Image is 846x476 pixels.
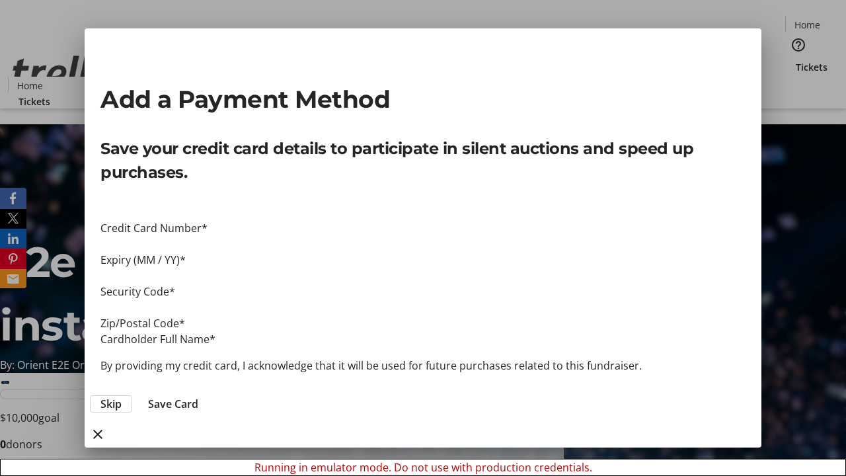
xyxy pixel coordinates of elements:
[90,395,132,413] button: Skip
[100,315,746,331] div: Zip/Postal Code*
[137,396,209,412] button: Save Card
[100,236,746,252] iframe: Secure payment input frame
[100,81,746,117] h2: Add a Payment Method
[100,221,208,235] label: Credit Card Number*
[100,358,746,374] p: By providing my credit card, I acknowledge that it will be used for future purchases related to t...
[100,284,175,299] label: Security Code*
[100,268,746,284] iframe: Secure payment input frame
[100,396,122,412] span: Skip
[100,253,186,267] label: Expiry (MM / YY)*
[85,421,111,448] button: close
[100,299,746,315] iframe: Secure payment input frame
[100,137,746,184] p: Save your credit card details to participate in silent auctions and speed up purchases.
[148,396,198,412] span: Save Card
[100,331,746,347] div: Cardholder Full Name*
